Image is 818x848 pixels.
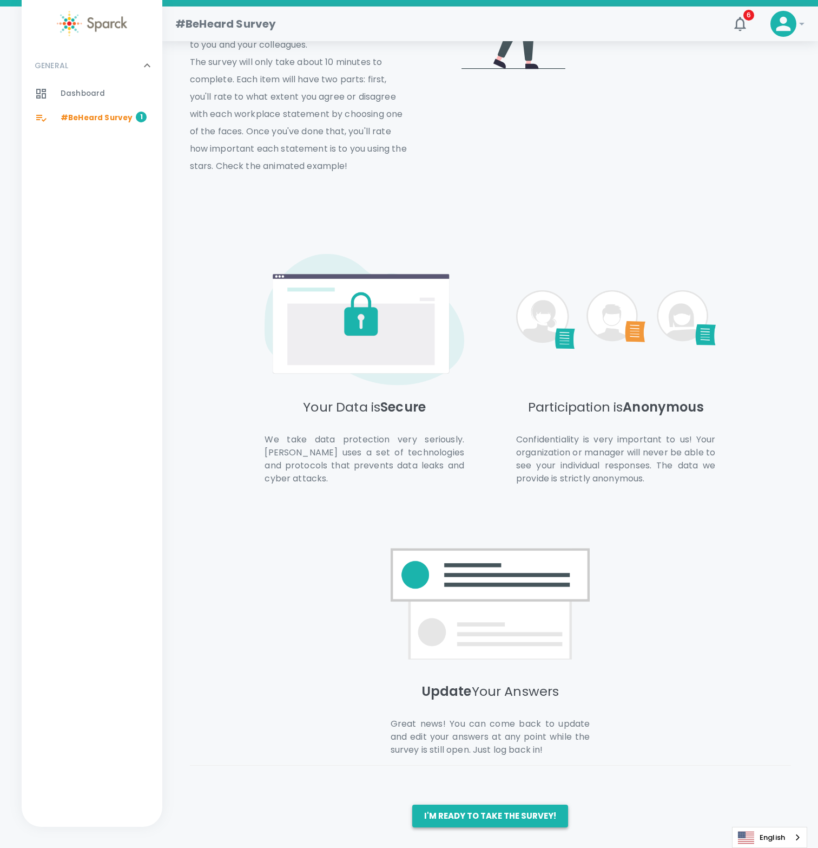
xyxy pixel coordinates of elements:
[421,682,472,700] span: Update
[732,827,807,848] aside: Language selected: English
[265,253,464,386] img: [object Object]
[516,433,716,485] p: Confidentiality is very important to us! Your organization or manager will never be able to see y...
[22,82,162,134] div: GENERAL
[22,106,162,130] a: #BeHeard Survey1
[22,11,162,36] a: Sparck logo
[265,399,464,433] h5: Your Data is
[380,398,426,416] span: Secure
[35,60,68,71] p: GENERAL
[175,15,276,32] h1: #BeHeard Survey
[412,805,568,827] button: I'm ready to take the survey!
[136,112,147,122] span: 1
[732,827,807,848] div: Language
[727,11,753,37] button: 6
[391,717,590,756] p: Great news! You can come back to update and edit your answers at any point while the survey is st...
[516,399,716,433] h5: Participation is
[516,253,716,386] img: [object Object]
[61,113,133,123] span: #BeHeard Survey
[265,433,464,485] p: We take data protection very seriously. [PERSON_NAME] uses a set of technologies and protocols th...
[733,827,807,847] a: English
[57,11,127,36] img: Sparck logo
[743,10,754,21] span: 6
[623,398,703,416] span: Anonymous
[22,82,162,106] a: Dashboard
[22,49,162,82] div: GENERAL
[61,88,105,99] span: Dashboard
[391,537,590,670] img: [object Object]
[391,683,590,717] h5: Your Answers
